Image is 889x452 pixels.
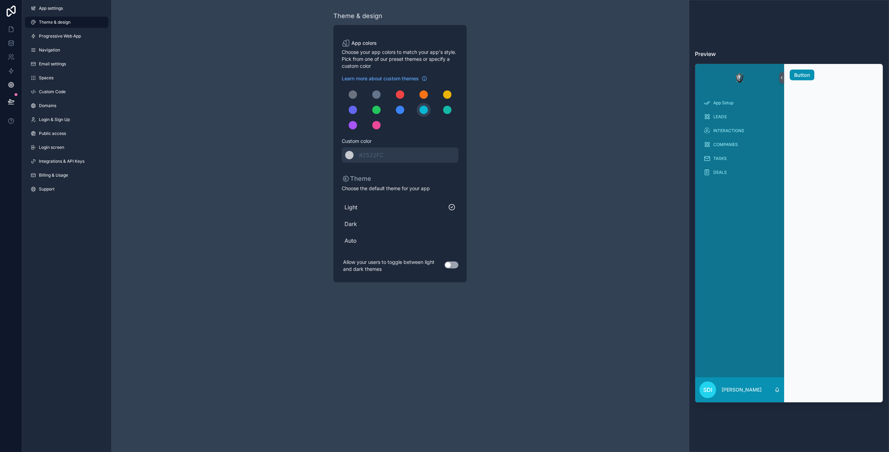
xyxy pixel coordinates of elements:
[25,184,108,195] a: Support
[699,97,780,109] a: App Setup
[39,103,56,108] span: Domains
[342,75,427,82] a: Learn more about custom themes
[39,131,66,136] span: Public access
[39,172,68,178] span: Billing & Usage
[344,236,456,245] span: Auto
[695,92,784,377] div: scrollable content
[25,100,108,111] a: Domains
[703,386,712,394] span: SDI
[25,17,108,28] a: Theme & design
[344,203,448,211] span: Light
[25,170,108,181] a: Billing & Usage
[342,174,371,184] p: Theme
[25,45,108,56] a: Navigation
[39,19,70,25] span: Theme & design
[713,142,738,147] span: COMPANIES
[713,156,727,161] span: TASKS
[25,128,108,139] a: Public access
[699,152,780,165] a: TASKS
[790,70,814,81] button: Button
[39,33,81,39] span: Progressive Web App
[713,128,744,134] span: INTERACTIONS
[359,152,384,159] span: #2522FC
[351,40,377,47] span: App colors
[342,185,458,192] span: Choose the default theme for your app
[699,166,780,179] a: DEALS
[342,75,419,82] span: Learn more about custom themes
[25,156,108,167] a: Integrations & API Keys
[39,117,70,122] span: Login & Sign Up
[39,186,55,192] span: Support
[333,11,382,21] div: Theme & design
[25,58,108,70] a: Email settings
[342,138,453,145] span: Custom color
[699,124,780,137] a: INTERACTIONS
[25,31,108,42] a: Progressive Web App
[695,50,883,58] h3: Preview
[699,138,780,151] a: COMPANIES
[713,114,727,120] span: LEADS
[25,114,108,125] a: Login & Sign Up
[734,72,745,83] img: App logo
[25,72,108,83] a: Spaces
[39,145,64,150] span: Login screen
[25,3,108,14] a: App settings
[39,61,66,67] span: Email settings
[713,170,727,175] span: DEALS
[699,111,780,123] a: LEADS
[25,86,108,97] a: Custom Code
[39,6,63,11] span: App settings
[39,47,60,53] span: Navigation
[722,386,762,393] p: [PERSON_NAME]
[344,220,456,228] span: Dark
[713,100,733,106] span: App Setup
[39,89,66,95] span: Custom Code
[39,159,84,164] span: Integrations & API Keys
[25,142,108,153] a: Login screen
[342,49,458,70] span: Choose your app colors to match your app's style. Pick from one of our preset themes or specify a...
[342,257,444,274] p: Allow your users to toggle between light and dark themes
[39,75,53,81] span: Spaces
